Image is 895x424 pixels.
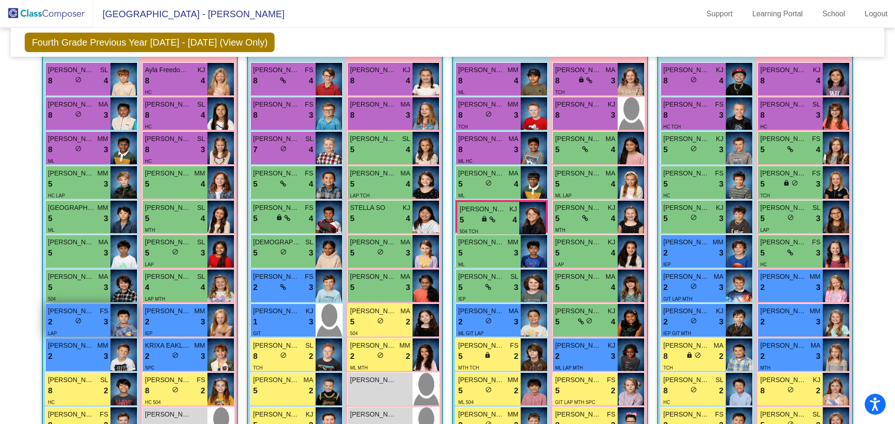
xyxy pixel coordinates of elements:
span: [PERSON_NAME] [760,65,807,75]
span: KJ [716,65,723,75]
span: [PERSON_NAME] [458,134,505,144]
span: 5 [460,214,464,226]
span: lock [481,215,488,222]
span: 8 [760,75,764,87]
span: 4 [309,213,313,225]
span: do_not_disturb_alt [690,145,697,152]
span: [PERSON_NAME] [350,272,397,282]
span: 8 [350,109,354,121]
span: ML [48,228,55,233]
span: [PERSON_NAME] [253,100,300,109]
span: ML HC [458,159,473,164]
span: 4 [104,75,108,87]
span: 3 [719,144,723,156]
span: [PERSON_NAME] [555,203,602,213]
span: SL [402,134,410,144]
span: MA [509,134,518,144]
span: [PERSON_NAME] [253,65,300,75]
span: 4 [406,178,410,190]
span: lock [783,180,790,186]
span: [PERSON_NAME] [48,237,95,247]
span: HC [760,262,767,267]
span: lock [276,214,282,221]
span: [PERSON_NAME] [760,100,807,109]
span: KJ [306,306,313,316]
span: TCH [458,124,468,129]
span: KJ [608,203,615,213]
span: 5 [350,178,354,190]
span: [DEMOGRAPHIC_DATA] SURGE [253,237,300,247]
span: 3 [611,109,615,121]
span: 3 [309,282,313,294]
span: 3 [514,144,518,156]
span: HC [145,159,151,164]
span: [GEOGRAPHIC_DATA] [48,203,95,213]
span: [PERSON_NAME] [458,65,505,75]
span: 5 [555,282,559,294]
span: do_not_disturb_alt [280,249,287,255]
span: 3 [104,109,108,121]
span: [PERSON_NAME] [PERSON_NAME] [48,272,95,282]
span: [PERSON_NAME] [760,203,807,213]
span: LAP [555,262,564,267]
span: 4 [309,178,313,190]
span: [PERSON_NAME] [145,134,192,144]
span: 5 [48,247,52,259]
span: [PERSON_NAME] [460,204,506,214]
span: SL [197,100,205,109]
span: [PERSON_NAME] [253,134,300,144]
span: MA [400,168,410,178]
span: 8 [458,109,462,121]
span: SL [197,203,205,213]
span: 3 [201,316,205,328]
span: KJ [198,65,205,75]
span: [PERSON_NAME] [663,134,710,144]
span: 3 [201,247,205,259]
span: 8 [760,109,764,121]
span: MM [713,237,723,247]
span: 5 [555,178,559,190]
span: SL [510,272,518,282]
span: FS [305,100,313,109]
span: MTH [145,228,155,233]
span: SL [305,134,313,144]
span: lock [578,76,585,83]
span: do_not_disturb_alt [690,76,697,83]
span: MM [194,306,205,316]
span: 3 [719,213,723,225]
span: 8 [458,144,462,156]
span: MA [400,100,410,109]
span: HC [663,193,670,198]
span: SL [812,203,820,213]
span: [PERSON_NAME] [253,272,300,282]
span: 4 [201,213,205,225]
span: [PERSON_NAME] [145,203,192,213]
span: [PERSON_NAME] [458,168,505,178]
span: 4 [309,144,313,156]
span: KJ [716,306,723,316]
span: 5 [145,247,149,259]
span: STELLA SO [350,203,397,213]
span: 5 [760,213,764,225]
span: [PERSON_NAME] [760,168,807,178]
span: HC [760,124,767,129]
span: TCH [555,90,565,95]
span: 5 [555,144,559,156]
span: HC [145,90,151,95]
span: KJ [608,237,615,247]
span: 3 [719,282,723,294]
span: 3 [514,247,518,259]
span: [PERSON_NAME] [253,306,300,316]
span: MM [810,306,820,316]
span: 5 [48,213,52,225]
span: IEP [663,262,671,267]
span: [PERSON_NAME] [760,306,807,316]
span: 2 [663,247,668,259]
span: [PERSON_NAME] [145,168,192,178]
span: [PERSON_NAME] [145,100,192,109]
span: 5 [458,282,462,294]
span: IEP [458,296,466,302]
span: [PERSON_NAME] [555,237,602,247]
span: 3 [104,316,108,328]
span: [PERSON_NAME] [555,134,602,144]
